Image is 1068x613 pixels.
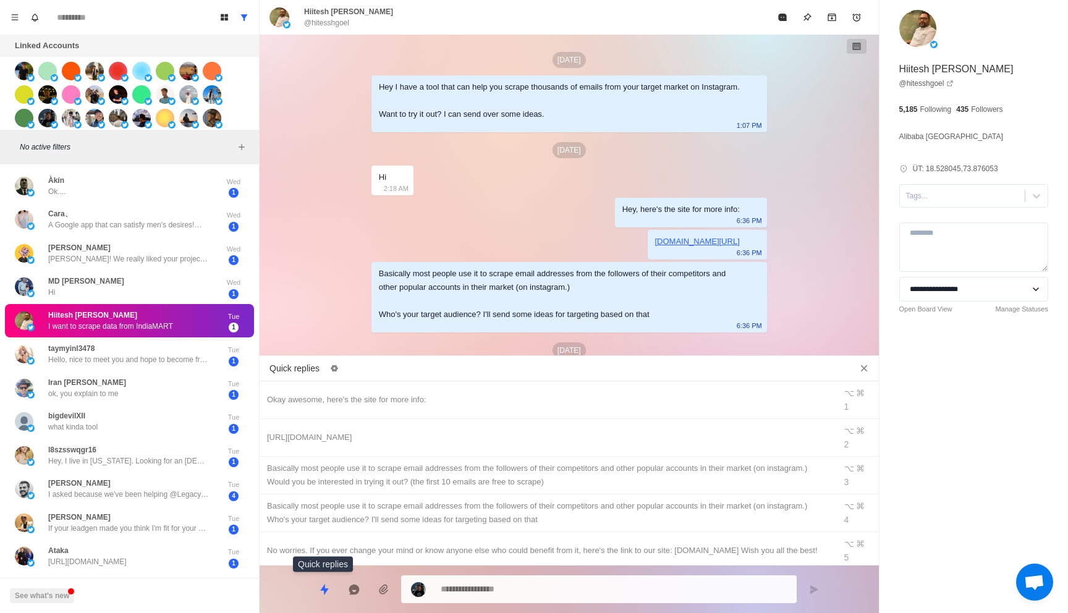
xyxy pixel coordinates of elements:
img: picture [168,98,176,105]
img: picture [98,121,105,129]
img: picture [15,379,33,397]
p: bigdevilXII [48,410,85,421]
span: 1 [229,255,239,265]
img: picture [179,62,198,80]
span: 1 [229,188,239,198]
p: Tue [218,345,249,355]
img: picture [215,74,222,82]
img: picture [215,121,222,129]
img: picture [27,256,35,264]
img: picture [15,446,33,465]
img: picture [192,74,199,82]
button: Add reminder [844,5,869,30]
button: Add media [371,577,396,602]
p: 2:18 AM [384,182,409,195]
a: Manage Statuses [995,304,1048,315]
img: picture [27,74,35,82]
img: picture [74,74,82,82]
p: Following [920,104,952,115]
span: 1 [229,525,239,535]
img: picture [203,109,221,127]
span: 4 [229,491,239,501]
button: Add filters [234,140,249,154]
p: Hey, I live in [US_STATE]. Looking for an [DEMOGRAPHIC_DATA] boyfriend over [DEMOGRAPHIC_DATA]. [48,455,209,467]
p: 1:07 PM [737,119,762,132]
img: picture [27,492,35,499]
img: picture [145,121,152,129]
p: 6:36 PM [737,246,762,260]
img: picture [15,177,33,195]
p: 6:36 PM [737,214,762,227]
div: No worries. If you ever change your mind or know anyone else who could benefit from it, here's th... [267,544,828,557]
img: picture [62,109,80,127]
p: A Google app that can satisfy men's desires!💋 Beauties from around the world freely display their... [48,219,209,230]
img: picture [15,62,33,80]
img: picture [27,526,35,533]
img: picture [27,391,35,399]
img: picture [98,74,105,82]
img: picture [168,74,176,82]
img: picture [121,98,129,105]
p: Hiitesh [PERSON_NAME] [899,62,1014,77]
p: If your leadgen made you think I'm fit for your product, good luck making sales [48,523,209,534]
img: picture [27,357,35,365]
img: picture [145,74,152,82]
p: Quick replies [269,362,320,375]
p: Tue [218,480,249,490]
img: picture [15,210,33,229]
p: Tue [218,379,249,389]
p: MD [PERSON_NAME] [48,276,124,287]
img: picture [109,62,127,80]
button: See what's new [10,588,74,603]
button: Close quick replies [854,358,874,378]
p: Àkín [48,175,64,186]
img: picture [15,244,33,263]
p: [PERSON_NAME] [48,478,111,489]
div: ​​Basically most people use it to scrape email addresses from the followers of their competitors ... [379,267,740,321]
img: picture [109,109,127,127]
p: Hi [48,287,55,298]
img: picture [98,98,105,105]
a: Open Board View [899,304,952,315]
img: picture [192,98,199,105]
p: ok, you explain to me [48,388,118,399]
img: picture [27,425,35,432]
span: 1 [229,289,239,299]
p: No active filters [20,142,234,153]
p: Cara、 [48,208,72,219]
span: 1 [229,222,239,232]
p: Ataka [48,545,69,556]
img: picture [121,121,129,129]
button: Board View [214,7,234,27]
img: picture [15,277,33,296]
button: Send message [802,577,826,602]
button: Edit quick replies [324,358,344,378]
p: Tue [218,547,249,557]
img: picture [179,85,198,104]
img: picture [51,121,58,129]
p: Hello, nice to meet you and hope to become friends with you. [48,354,209,365]
p: Alibaba [GEOGRAPHIC_DATA] [899,130,1003,143]
img: picture [899,10,936,47]
img: picture [132,62,151,80]
span: 1 [229,323,239,332]
img: picture [203,62,221,80]
span: 1 [229,424,239,434]
img: picture [62,85,80,104]
img: picture [38,62,57,80]
img: picture [62,62,80,80]
p: Hiitesh [PERSON_NAME] [48,310,137,321]
div: ⌥ ⌘ 5 [844,537,871,564]
div: ⌥ ⌘ 3 [844,462,871,489]
p: Wed [218,210,249,221]
img: picture [283,21,290,28]
img: picture [27,559,35,567]
img: picture [15,311,33,330]
p: taymyinl3478 [48,343,95,354]
img: picture [156,85,174,104]
img: picture [85,109,104,127]
img: picture [74,121,82,129]
div: ​​Basically most people use it to scrape email addresses from the followers of their competitors ... [267,462,828,489]
p: Tue [218,446,249,457]
img: picture [121,74,129,82]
